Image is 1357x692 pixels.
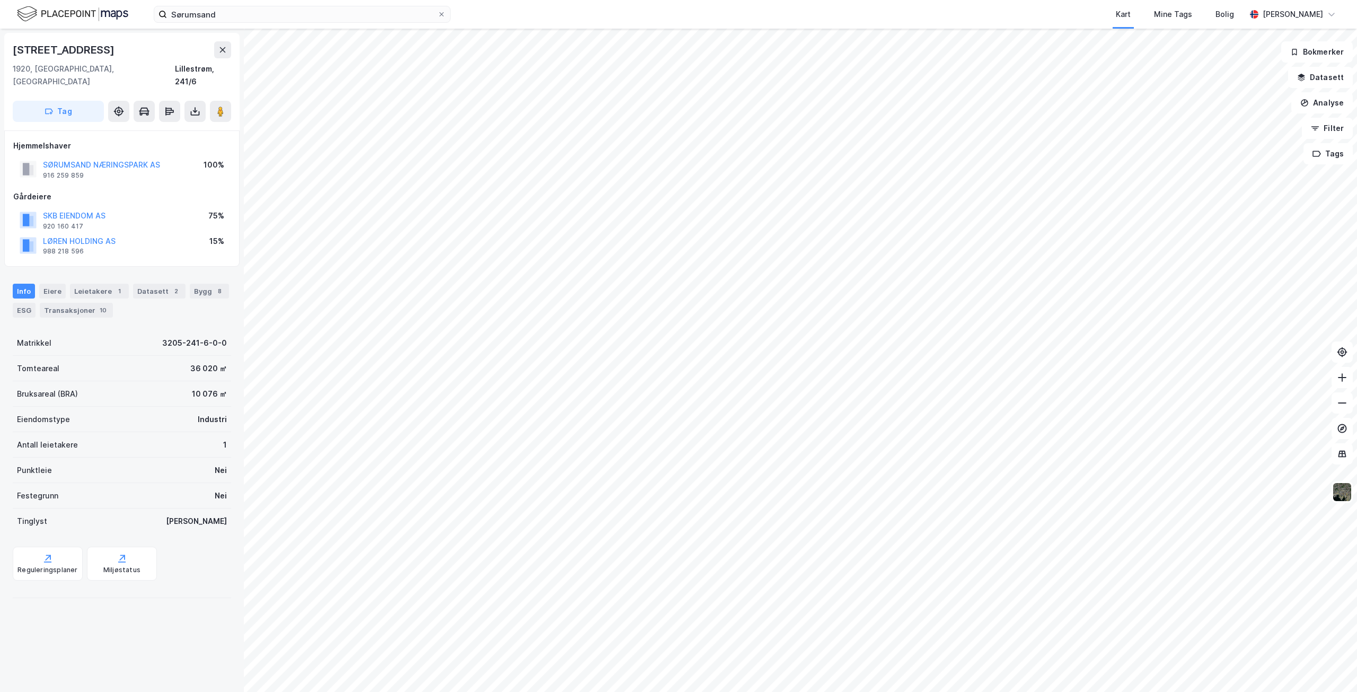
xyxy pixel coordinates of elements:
div: Gårdeiere [13,190,231,203]
div: Nei [215,489,227,502]
div: Kontrollprogram for chat [1304,641,1357,692]
div: Kart [1116,8,1131,21]
div: Reguleringsplaner [17,566,77,574]
div: 8 [214,286,225,296]
div: Transaksjoner [40,303,113,318]
div: Info [13,284,35,299]
div: Tinglyst [17,515,47,528]
div: 920 160 417 [43,222,83,231]
div: ESG [13,303,36,318]
div: 15% [209,235,224,248]
div: Mine Tags [1154,8,1192,21]
div: [PERSON_NAME] [1263,8,1323,21]
button: Datasett [1288,67,1353,88]
div: 75% [208,209,224,222]
div: Leietakere [70,284,129,299]
div: [PERSON_NAME] [166,515,227,528]
div: Matrikkel [17,337,51,349]
div: Bolig [1215,8,1234,21]
div: 3205-241-6-0-0 [162,337,227,349]
div: Punktleie [17,464,52,477]
div: Nei [215,464,227,477]
div: 10 [98,305,109,316]
div: 2 [171,286,181,296]
div: 1 [223,439,227,451]
div: Lillestrøm, 241/6 [175,63,231,88]
div: Antall leietakere [17,439,78,451]
div: Eiere [39,284,66,299]
div: 1 [114,286,125,296]
div: Hjemmelshaver [13,139,231,152]
img: 9k= [1332,482,1352,502]
div: Industri [198,413,227,426]
div: Eiendomstype [17,413,70,426]
button: Tag [13,101,104,122]
div: [STREET_ADDRESS] [13,41,117,58]
div: 36 020 ㎡ [190,362,227,375]
div: Bruksareal (BRA) [17,388,78,400]
button: Tags [1303,143,1353,164]
div: Festegrunn [17,489,58,502]
div: Miljøstatus [103,566,140,574]
div: 100% [204,159,224,171]
div: 10 076 ㎡ [192,388,227,400]
button: Bokmerker [1281,41,1353,63]
div: Tomteareal [17,362,59,375]
div: 1920, [GEOGRAPHIC_DATA], [GEOGRAPHIC_DATA] [13,63,175,88]
img: logo.f888ab2527a4732fd821a326f86c7f29.svg [17,5,128,23]
button: Filter [1302,118,1353,139]
button: Analyse [1291,92,1353,113]
div: Bygg [190,284,229,299]
div: 916 259 859 [43,171,84,180]
div: Datasett [133,284,186,299]
div: 988 218 596 [43,247,84,256]
iframe: Chat Widget [1304,641,1357,692]
input: Søk på adresse, matrikkel, gårdeiere, leietakere eller personer [167,6,437,22]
